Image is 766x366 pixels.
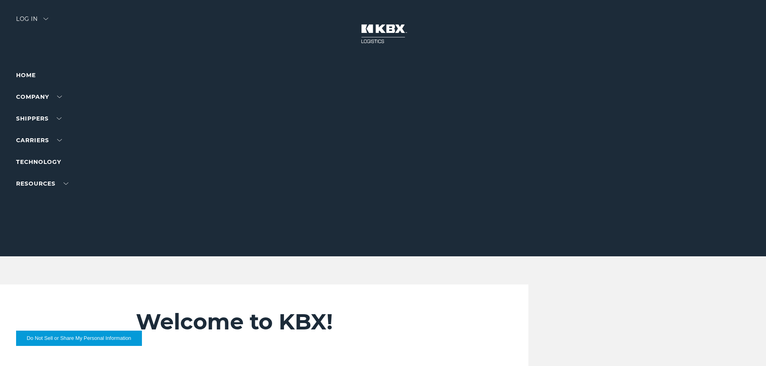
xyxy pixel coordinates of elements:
[16,137,62,144] a: Carriers
[16,115,62,122] a: SHIPPERS
[353,16,413,51] img: kbx logo
[726,327,766,366] iframe: Chat Widget
[16,72,36,79] a: Home
[16,16,48,28] div: Log in
[43,18,48,20] img: arrow
[136,309,481,335] h2: Welcome to KBX!
[16,158,61,166] a: Technology
[16,93,62,100] a: Company
[16,331,142,346] button: Do Not Sell or Share My Personal Information
[16,180,68,187] a: RESOURCES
